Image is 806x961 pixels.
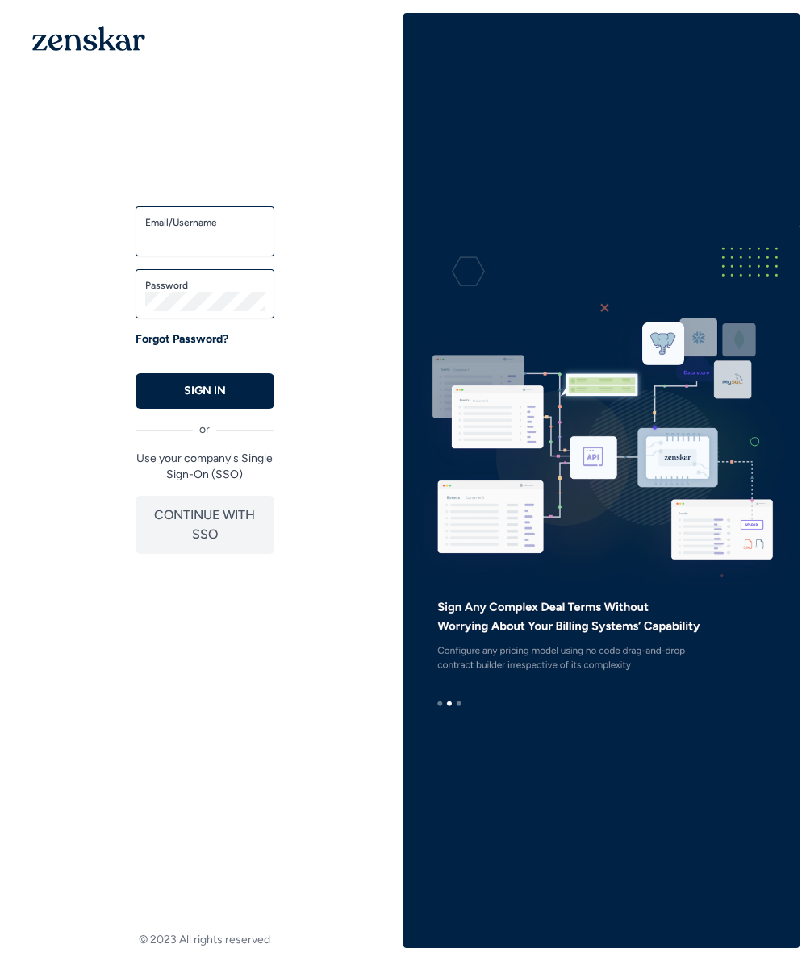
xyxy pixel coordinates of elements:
img: 1OGAJ2xQqyY4LXKgY66KYq0eOWRCkrZdAb3gUhuVAqdWPZE9SRJmCz+oDMSn4zDLXe31Ii730ItAGKgCKgCCgCikA4Av8PJUP... [32,26,145,51]
label: Password [145,279,265,292]
p: Use your company's Single Sign-On (SSO) [136,451,274,483]
p: SIGN IN [184,383,226,399]
label: Email/Username [145,216,265,229]
a: Forgot Password? [136,331,228,347]
footer: © 2023 All rights reserved [6,932,403,948]
div: or [136,409,274,438]
img: e3ZQAAAMhDCM8y96E9JIIDxLgAABAgQIECBAgAABAgQyAoJA5mpDCRAgQIAAAQIECBAgQIAAAQIECBAgQKAsIAiU37edAAECB... [403,226,800,734]
button: CONTINUE WITH SSO [136,496,274,554]
button: SIGN IN [136,373,274,409]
